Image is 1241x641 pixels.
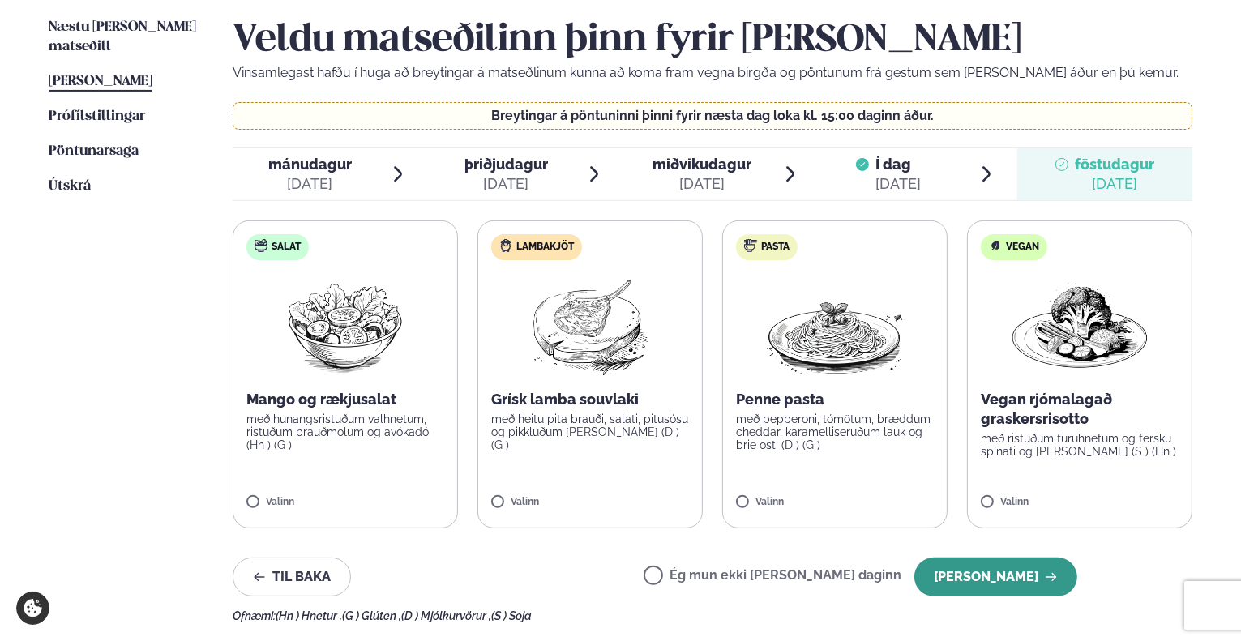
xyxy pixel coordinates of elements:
[653,174,751,194] div: [DATE]
[875,174,921,194] div: [DATE]
[255,239,267,252] img: salad.svg
[491,609,532,622] span: (S ) Soja
[519,273,662,377] img: Lamb-Meat.png
[49,144,139,158] span: Pöntunarsaga
[233,18,1192,63] h2: Veldu matseðilinn þinn fyrir [PERSON_NAME]
[233,558,351,596] button: Til baka
[49,72,152,92] a: [PERSON_NAME]
[875,155,921,174] span: Í dag
[250,109,1176,122] p: Breytingar á pöntuninni þinni fyrir næsta dag loka kl. 15:00 daginn áður.
[989,239,1002,252] img: Vegan.svg
[49,18,200,57] a: Næstu [PERSON_NAME] matseðill
[233,63,1192,83] p: Vinsamlegast hafðu í huga að breytingar á matseðlinum kunna að koma fram vegna birgða og pöntunum...
[744,239,757,252] img: pasta.svg
[914,558,1077,596] button: [PERSON_NAME]
[653,156,751,173] span: miðvikudagur
[49,179,91,193] span: Útskrá
[276,609,342,622] span: (Hn ) Hnetur ,
[981,390,1179,429] p: Vegan rjómalagað graskersrisotto
[464,174,548,194] div: [DATE]
[268,174,352,194] div: [DATE]
[233,609,1192,622] div: Ofnæmi:
[49,20,196,53] span: Næstu [PERSON_NAME] matseðill
[761,241,790,254] span: Pasta
[49,142,139,161] a: Pöntunarsaga
[246,390,444,409] p: Mango og rækjusalat
[1075,174,1154,194] div: [DATE]
[1006,241,1039,254] span: Vegan
[49,75,152,88] span: [PERSON_NAME]
[981,432,1179,458] p: með ristuðum furuhnetum og fersku spínati og [PERSON_NAME] (S ) (Hn )
[516,241,574,254] span: Lambakjöt
[272,241,301,254] span: Salat
[49,107,145,126] a: Prófílstillingar
[1008,273,1151,377] img: Vegan.png
[736,412,934,451] p: með pepperoni, tómötum, bræddum cheddar, karamelliseruðum lauk og brie osti (D ) (G )
[49,109,145,123] span: Prófílstillingar
[49,177,91,196] a: Útskrá
[1075,156,1154,173] span: föstudagur
[16,592,49,625] a: Cookie settings
[401,609,491,622] span: (D ) Mjólkurvörur ,
[491,390,689,409] p: Grísk lamba souvlaki
[499,239,512,252] img: Lamb.svg
[246,412,444,451] p: með hunangsristuðum valhnetum, ristuðum brauðmolum og avókadó (Hn ) (G )
[268,156,352,173] span: mánudagur
[736,390,934,409] p: Penne pasta
[274,273,417,377] img: Salad.png
[491,412,689,451] p: með heitu pita brauði, salati, pitusósu og pikkluðum [PERSON_NAME] (D ) (G )
[342,609,401,622] span: (G ) Glúten ,
[464,156,548,173] span: þriðjudagur
[764,273,906,377] img: Spagetti.png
